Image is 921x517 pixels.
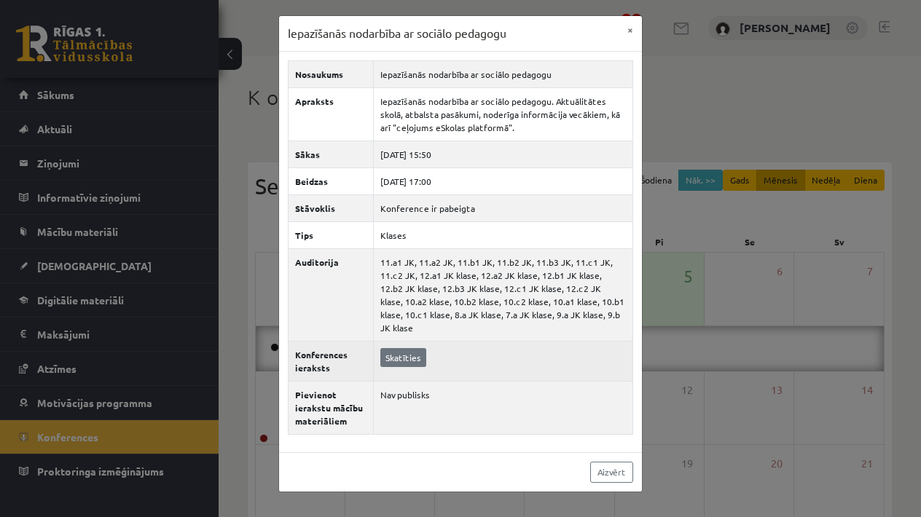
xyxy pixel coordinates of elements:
[590,462,633,483] a: Aizvērt
[289,341,374,381] th: Konferences ieraksts
[374,141,633,167] td: [DATE] 15:50
[289,248,374,341] th: Auditorija
[374,167,633,194] td: [DATE] 17:00
[374,381,633,434] td: Nav publisks
[289,381,374,434] th: Pievienot ierakstu mācību materiāliem
[619,16,642,44] button: ×
[288,25,506,42] h3: Iepazīšanās nodarbība ar sociālo pedagogu
[380,348,426,367] a: Skatīties
[374,87,633,141] td: Iepazīšanās nodarbība ar sociālo pedagogu. Aktuālitātes skolā, atbalsta pasākumi, noderīga inform...
[374,194,633,221] td: Konference ir pabeigta
[289,167,374,194] th: Beidzas
[289,194,374,221] th: Stāvoklis
[289,221,374,248] th: Tips
[289,87,374,141] th: Apraksts
[374,221,633,248] td: Klases
[374,248,633,341] td: 11.a1 JK, 11.a2 JK, 11.b1 JK, 11.b2 JK, 11.b3 JK, 11.c1 JK, 11.c2 JK, 12.a1 JK klase, 12.a2 JK kl...
[289,141,374,167] th: Sākas
[289,60,374,87] th: Nosaukums
[374,60,633,87] td: Iepazīšanās nodarbība ar sociālo pedagogu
